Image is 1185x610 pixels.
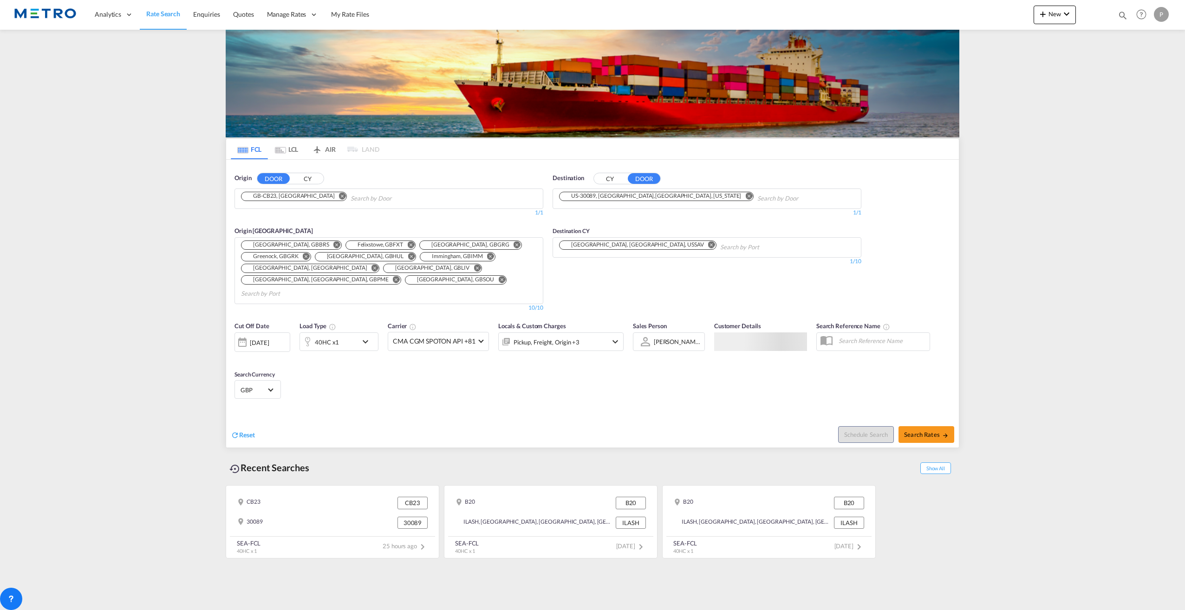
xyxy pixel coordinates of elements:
[883,323,890,331] md-icon: Your search will be saved by the below given name
[240,189,443,206] md-chips-wrap: Chips container. Use arrow keys to select chips.
[234,227,313,234] span: Origin [GEOGRAPHIC_DATA]
[628,173,660,184] button: DOOR
[241,386,267,394] span: GBP
[1061,8,1072,19] md-icon: icon-chevron-down
[904,431,949,438] span: Search Rates
[231,139,268,159] md-tab-item: FCL
[234,174,251,183] span: Origin
[237,548,257,554] span: 40HC x 1
[231,431,239,439] md-icon: icon-refresh
[853,541,865,552] md-icon: icon-chevron-right
[468,264,482,273] button: Remove
[315,336,339,349] div: 40HC x1
[423,241,509,249] div: Grangemouth, GBGRG
[300,332,378,351] div: 40HC x1icon-chevron-down
[95,10,121,19] span: Analytics
[1037,10,1072,18] span: New
[674,517,832,529] div: ILASH, Ashdod, Israel, Levante, Middle East
[240,383,276,396] md-select: Select Currency: £ GBPUnited Kingdom Pound
[234,350,241,363] md-datepicker: Select
[237,497,260,509] div: CB23
[226,30,959,137] img: LCL+%26+FCL+BACKGROUND.png
[327,241,341,250] button: Remove
[193,10,220,18] span: Enquiries
[229,463,241,474] md-icon: icon-backup-restore
[409,323,417,331] md-icon: The selected Trucker/Carrierwill be displayed in the rate results If the rates are from another f...
[244,253,299,260] div: Greenock, GBGRK
[318,253,404,260] div: Hull, GBHUL
[514,336,579,349] div: Pickup Freight Origin Destination delivery Factory Stuffing
[402,253,416,262] button: Remove
[481,253,495,262] button: Remove
[233,10,254,18] span: Quotes
[920,462,951,474] span: Show All
[498,322,566,330] span: Locals & Custom Charges
[349,241,403,249] div: Felixstowe, GBFXT
[1118,10,1128,24] div: icon-magnify
[1154,7,1169,22] div: P
[397,517,428,529] div: 30089
[616,517,646,529] div: ILASH
[393,337,475,346] span: CMA CGM SPOTON API +81
[244,192,334,200] div: GB-CB23, South Cambridgeshire
[237,517,263,529] div: 30089
[616,497,646,509] div: B20
[739,192,753,201] button: Remove
[312,144,323,151] md-icon: icon-airplane
[635,541,646,552] md-icon: icon-chevron-right
[14,4,77,25] img: 25181f208a6c11efa6aa1bf80d4cef53.png
[899,426,954,443] button: Search Ratesicon-arrow-right
[408,276,495,284] div: Southampton, GBSOU
[633,322,667,330] span: Sales Person
[610,336,621,347] md-icon: icon-chevron-down
[455,539,479,547] div: SEA-FCL
[239,431,255,439] span: Reset
[816,322,890,330] span: Search Reference Name
[244,276,389,284] div: Portsmouth, HAM, GBPME
[423,241,511,249] div: Press delete to remove this chip.
[146,10,180,18] span: Rate Search
[297,253,311,262] button: Remove
[423,253,484,260] div: Press delete to remove this chip.
[444,485,658,558] recent-search-card: B20 B20ILASH, [GEOGRAPHIC_DATA], [GEOGRAPHIC_DATA], [GEOGRAPHIC_DATA], [GEOGRAPHIC_DATA] ILASHSEA...
[834,542,865,550] span: [DATE]
[562,241,706,249] div: Press delete to remove this chip.
[498,332,624,351] div: Pickup Freight Origin Destination delivery Factory Stuffingicon-chevron-down
[508,241,521,250] button: Remove
[234,371,275,378] span: Search Currency
[305,139,342,159] md-tab-item: AIR
[231,139,379,159] md-pagination-wrapper: Use the left and right arrow keys to navigate between tabs
[562,192,741,200] div: US-30089, Decatur,GA, Georgia
[558,189,849,206] md-chips-wrap: Chips container. Use arrow keys to select chips.
[241,286,329,301] input: Search by Port
[942,432,949,439] md-icon: icon-arrow-right
[349,241,405,249] div: Press delete to remove this chip.
[562,192,743,200] div: Press delete to remove this chip.
[1037,8,1048,19] md-icon: icon-plus 400-fg
[244,192,336,200] div: Press delete to remove this chip.
[240,238,538,301] md-chips-wrap: Chips container. Use arrow keys to select chips.
[1133,6,1149,22] span: Help
[834,334,930,348] input: Search Reference Name
[553,227,590,234] span: Destination CY
[318,253,406,260] div: Press delete to remove this chip.
[397,497,428,509] div: CB23
[455,548,475,554] span: 40HC x 1
[673,548,693,554] span: 40HC x 1
[562,241,704,249] div: Savannah, GA, USSAV
[714,322,761,330] span: Customer Details
[654,338,749,345] div: [PERSON_NAME] [PERSON_NAME]
[226,485,439,558] recent-search-card: CB23 CB2330089 30089SEA-FCL40HC x 1 25 hours agoicon-chevron-right
[388,322,417,330] span: Carrier
[674,497,693,509] div: B20
[553,258,861,266] div: 1/10
[720,240,808,255] input: Search by Port
[386,264,469,272] div: Liverpool, GBLIV
[360,336,376,347] md-icon: icon-chevron-down
[332,192,346,201] button: Remove
[226,160,959,448] div: OriginDOOR CY Chips container. Use arrow keys to select chips.1/1Origin [GEOGRAPHIC_DATA] Chips c...
[351,191,439,206] input: Search by Door
[267,10,306,19] span: Manage Rates
[492,276,506,285] button: Remove
[401,241,415,250] button: Remove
